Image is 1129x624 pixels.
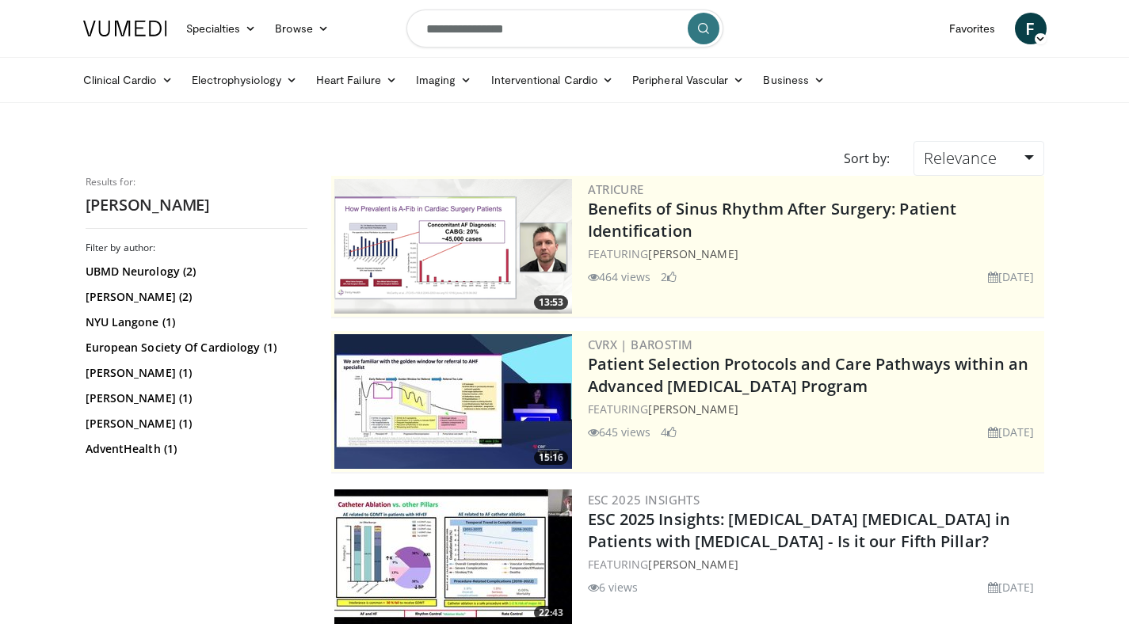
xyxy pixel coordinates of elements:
[83,21,167,36] img: VuMedi Logo
[334,334,572,469] a: 15:16
[334,179,572,314] img: 982c273f-2ee1-4c72-ac31-fa6e97b745f7.png.300x170_q85_crop-smart_upscale.png
[482,64,624,96] a: Interventional Cardio
[588,268,651,285] li: 464 views
[623,64,753,96] a: Peripheral Vascular
[86,242,307,254] h3: Filter by author:
[86,314,303,330] a: NYU Langone (1)
[832,141,902,176] div: Sort by:
[913,141,1043,176] a: Relevance
[648,557,738,572] a: [PERSON_NAME]
[588,198,957,242] a: Benefits of Sinus Rhythm After Surgery: Patient Identification
[534,295,568,310] span: 13:53
[588,245,1041,262] div: FEATURING
[265,13,338,44] a: Browse
[648,246,738,261] a: [PERSON_NAME]
[588,579,639,595] li: 6 views
[661,268,677,285] li: 2
[988,268,1035,285] li: [DATE]
[334,179,572,314] a: 13:53
[753,64,834,96] a: Business
[988,424,1035,440] li: [DATE]
[988,579,1035,595] li: [DATE]
[334,489,572,624] img: e7a5bff2-9552-48dd-b3ba-89b874acfa8f.300x170_q85_crop-smart_upscale.jpg
[86,441,303,457] a: AdventHealth (1)
[74,64,182,96] a: Clinical Cardio
[406,10,723,48] input: Search topics, interventions
[177,13,266,44] a: Specialties
[924,147,997,169] span: Relevance
[86,365,303,381] a: [PERSON_NAME] (1)
[334,489,572,624] a: 22:43
[86,416,303,432] a: [PERSON_NAME] (1)
[307,64,406,96] a: Heart Failure
[588,492,700,508] a: ESC 2025 Insights
[1015,13,1047,44] a: F
[588,181,644,197] a: AtriCure
[588,556,1041,573] div: FEATURING
[588,353,1029,397] a: Patient Selection Protocols and Care Pathways within an Advanced [MEDICAL_DATA] Program
[588,508,1011,552] a: ESC 2025 Insights: [MEDICAL_DATA] [MEDICAL_DATA] in Patients with [MEDICAL_DATA] - Is it our Fift...
[588,337,693,352] a: CVRx | Barostim
[334,334,572,469] img: c8104730-ef7e-406d-8f85-1554408b8bf1.300x170_q85_crop-smart_upscale.jpg
[940,13,1005,44] a: Favorites
[406,64,482,96] a: Imaging
[86,195,307,215] h2: [PERSON_NAME]
[86,340,303,356] a: European Society Of Cardiology (1)
[661,424,677,440] li: 4
[648,401,738,417] a: [PERSON_NAME]
[86,176,307,188] p: Results for:
[86,390,303,406] a: [PERSON_NAME] (1)
[182,64,307,96] a: Electrophysiology
[86,289,303,305] a: [PERSON_NAME] (2)
[534,451,568,465] span: 15:16
[534,606,568,620] span: 22:43
[86,264,303,280] a: UBMD Neurology (2)
[588,424,651,440] li: 645 views
[588,401,1041,417] div: FEATURING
